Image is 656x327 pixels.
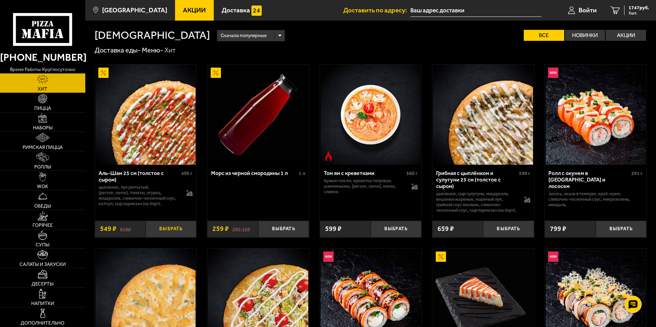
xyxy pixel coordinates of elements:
span: Обеды [34,204,51,209]
span: Горячее [33,223,53,228]
img: Грибная с цыплёнком и сулугуни 25 см (толстое с сыром) [433,65,533,165]
span: Супы [36,243,49,247]
img: Том ям с креветками [321,65,421,165]
span: 360 г [406,171,418,176]
img: 15daf4d41897b9f0e9f617042186c801.svg [251,5,262,16]
div: Хит [164,46,176,55]
a: АкционныйМорс из черной смородины 1 л [207,65,309,165]
span: Сначала популярные [221,29,267,42]
s: 289.15 ₽ [232,225,250,232]
button: Выбрать [258,221,309,237]
img: Новинка [548,68,558,78]
label: Новинки [565,30,605,41]
img: Новинка [323,252,334,262]
img: Острое блюдо [323,151,334,161]
a: Меню- [142,46,163,54]
span: 799 ₽ [550,225,566,232]
p: бульон том ям, креветка тигровая, шампиньоны, [PERSON_NAME], кинза, сливки. [324,178,405,195]
a: Острое блюдоТом ям с креветками [320,65,422,165]
a: Доставка еды- [95,46,141,54]
p: цыпленок, лук репчатый, [PERSON_NAME], томаты, огурец, моцарелла, сливочно-чесночный соус, кетчуп... [99,185,180,207]
p: цыпленок, сыр сулугуни, моцарелла, вешенки жареные, жареный лук, грибной соус Жюльен, сливочно-че... [436,191,517,213]
a: Грибная с цыплёнком и сулугуни 25 см (толстое с сыром) [432,65,534,165]
img: Ролл с окунем в темпуре и лососем [546,65,646,165]
span: 659 ₽ [437,225,454,232]
h1: [DEMOGRAPHIC_DATA] [95,30,210,41]
span: Салаты и закуски [20,262,66,267]
span: Напитки [31,301,54,306]
span: [GEOGRAPHIC_DATA] [102,7,167,13]
span: Наборы [33,126,52,130]
div: Морс из черной смородины 1 л [211,170,297,176]
label: Акции [606,30,646,41]
img: Акционный [211,68,221,78]
button: Выбрать [596,221,646,237]
span: Хит [38,87,47,92]
span: Войти [579,7,597,13]
a: НовинкаРолл с окунем в темпуре и лососем [545,65,646,165]
span: Роллы [34,165,51,170]
span: Акции [183,7,206,13]
span: 3 шт. [629,11,649,15]
span: 291 г [631,171,643,176]
div: Грибная с цыплёнком и сулугуни 25 см (толстое с сыром) [436,170,517,189]
img: Аль-Шам 25 см (толстое с сыром) [96,65,196,165]
span: 599 ₽ [325,225,342,232]
span: 1747 руб. [629,5,649,10]
div: Аль-Шам 25 см (толстое с сыром) [99,170,180,183]
img: Акционный [98,68,109,78]
span: Римская пицца [23,145,63,150]
span: 1 л [299,171,305,176]
span: 490 г [181,171,193,176]
a: АкционныйАль-Шам 25 см (толстое с сыром) [95,65,197,165]
span: 549 ₽ [100,225,116,232]
button: Выбрать [371,221,421,237]
div: Ролл с окунем в [GEOGRAPHIC_DATA] и лососем [548,170,630,189]
button: Выбрать [483,221,534,237]
img: Акционный [436,252,446,262]
input: Ваш адрес доставки [410,4,542,17]
button: Выбрать [146,221,196,237]
span: 259 ₽ [212,225,229,232]
span: Десерты [32,282,53,287]
span: Доставить по адресу: [343,7,410,13]
div: Том ям с креветками [324,170,405,176]
span: WOK [37,184,48,189]
p: лосось, окунь в темпуре, краб-крем, сливочно-чесночный соус, микрозелень, миндаль. [548,191,643,208]
label: Все [524,30,564,41]
img: Новинка [548,252,558,262]
span: Доставка [222,7,250,13]
span: Пицца [34,106,51,111]
img: Морс из черной смородины 1 л [208,65,308,165]
span: 590 г [519,171,530,176]
span: Дополнительно [21,321,64,326]
s: 618 ₽ [120,225,131,232]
